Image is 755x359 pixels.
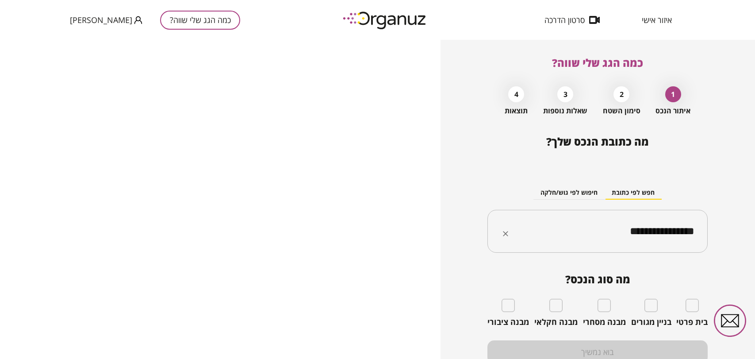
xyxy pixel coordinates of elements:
[505,107,528,115] span: תוצאות
[508,86,524,102] div: 4
[655,107,690,115] span: איתור הנכס
[603,107,640,115] span: סימון השטח
[629,15,685,24] button: איזור אישי
[544,15,585,24] span: סרטון הדרכה
[557,86,573,102] div: 3
[534,317,578,327] span: מבנה חקלאי
[337,8,434,32] img: logo
[543,107,587,115] span: שאלות נוספות
[546,134,649,149] span: מה כתובת הנכס שלך?
[605,186,662,200] button: חפש לפי כתובת
[70,15,132,24] span: [PERSON_NAME]
[552,55,643,70] span: כמה הגג שלי שווה?
[631,317,671,327] span: בניין מגורים
[676,317,708,327] span: בית פרטי
[665,86,681,102] div: 1
[533,186,605,200] button: חיפוש לפי גוש/חלקה
[487,273,708,286] span: מה סוג הנכס?
[160,11,240,30] button: כמה הגג שלי שווה?
[70,15,142,26] button: [PERSON_NAME]
[499,228,512,240] button: Clear
[487,317,529,327] span: מבנה ציבורי
[613,86,629,102] div: 2
[642,15,672,24] span: איזור אישי
[583,317,626,327] span: מבנה מסחרי
[531,15,613,24] button: סרטון הדרכה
